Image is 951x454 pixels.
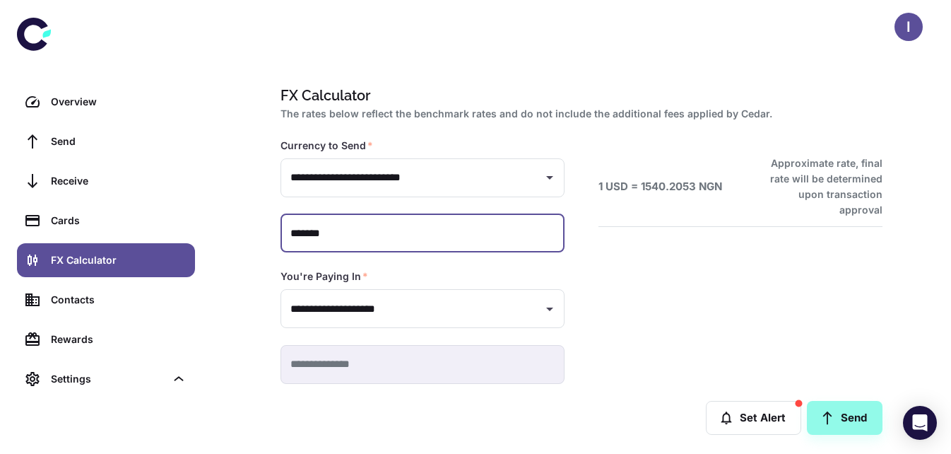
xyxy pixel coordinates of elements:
div: Cards [51,213,187,228]
h6: Approximate rate, final rate will be determined upon transaction approval [755,156,882,218]
a: Rewards [17,322,195,356]
h1: FX Calculator [280,85,877,106]
label: You're Paying In [280,269,368,284]
button: Open [540,168,560,187]
a: Send [807,401,882,435]
a: Cards [17,204,195,238]
a: Overview [17,85,195,119]
label: Currency to Send [280,139,373,153]
div: Settings [51,371,165,387]
button: I [894,13,923,41]
div: Receive [51,173,187,189]
div: Settings [17,362,195,396]
div: Overview [51,94,187,110]
h6: 1 USD = 1540.2053 NGN [598,179,722,195]
div: Contacts [51,292,187,308]
a: Contacts [17,283,195,317]
button: Open [540,299,560,319]
div: Rewards [51,332,187,347]
button: Set Alert [706,401,801,435]
a: Receive [17,164,195,198]
div: Open Intercom Messenger [903,406,937,440]
a: Send [17,124,195,158]
div: Send [51,134,187,149]
a: FX Calculator [17,243,195,277]
div: FX Calculator [51,252,187,268]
